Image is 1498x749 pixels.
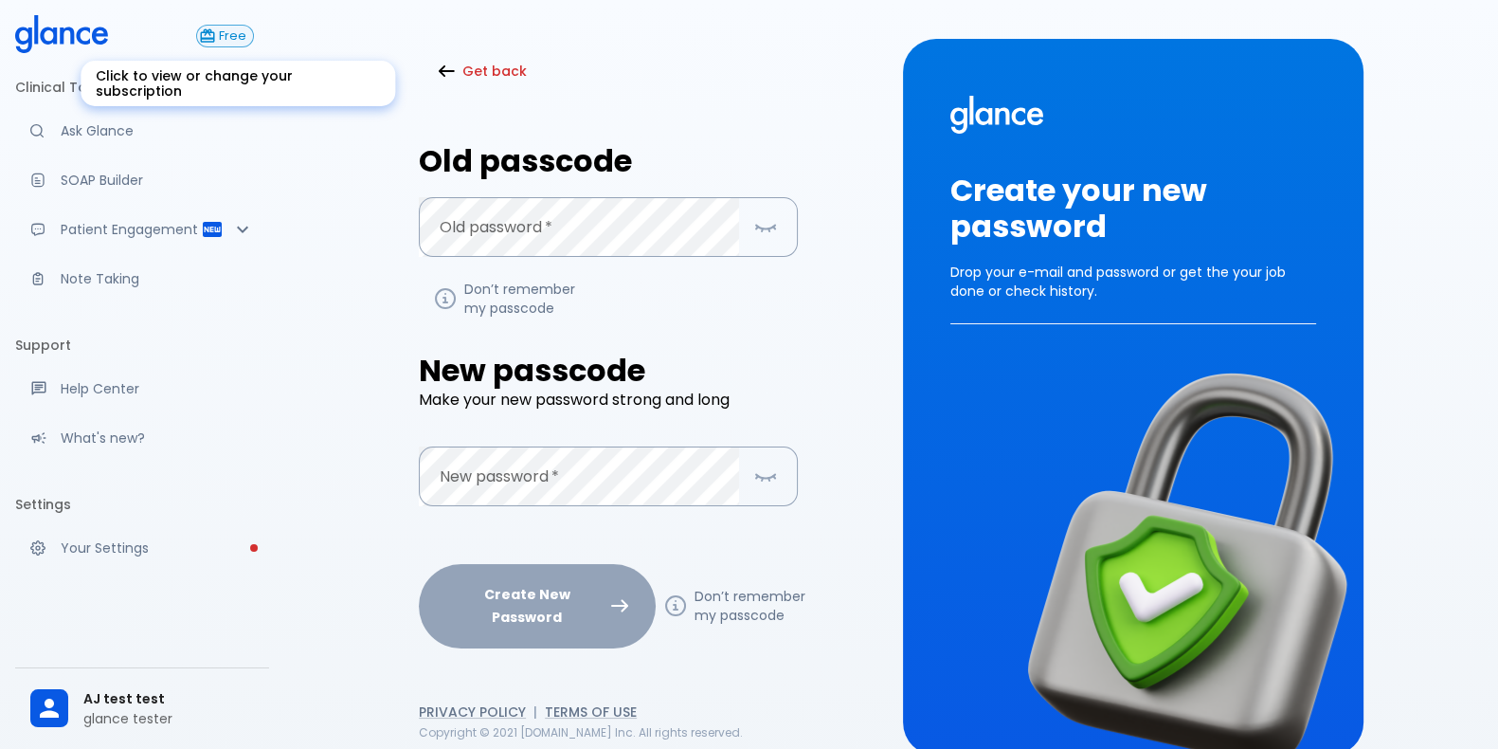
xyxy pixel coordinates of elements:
p: Ask Glance [61,121,254,140]
button: Free [196,25,254,47]
span: Free [212,29,253,44]
p: Help Center [61,379,254,398]
p: Note Taking [61,269,254,288]
h2: New passcode [419,353,879,389]
p: glance tester [83,709,254,728]
a: Privacy Policy [419,703,526,722]
a: Terms of Use [545,703,637,722]
a: Advanced note-taking [15,258,269,300]
a: Click to view or change your subscription [196,25,269,47]
div: Click to view or change your subscription [81,61,395,106]
h2: Create your new password [950,173,1316,246]
p: Your Settings [61,539,254,557]
span: | [533,703,537,722]
a: Please complete account setup [15,527,269,569]
p: SOAP Builder [61,171,254,190]
a: Get help from our support team [15,368,269,410]
li: Support [15,322,269,368]
a: Docugen: Compose a clinical documentation in seconds [15,159,269,201]
div: Patient Reports & Referrals [15,209,269,250]
a: Don’t remembermy passcode [464,280,575,318]
span: Copyright © 2021 [DOMAIN_NAME] Inc. All rights reserved. [419,724,743,740]
li: Settings [15,482,269,527]
p: Make your new password strong and long [419,389,879,411]
li: Clinical Tools [15,64,269,110]
a: Don’t remembermy passcode [695,587,805,625]
button: Get back [419,52,550,91]
p: What's new? [61,429,254,448]
a: Moramiz: Find ICD10AM codes instantly [15,110,269,152]
span: AJ test test [83,689,254,709]
p: Drop your e-mail and password or get the your job done or check history. [950,263,1316,324]
p: Patient Engagement [61,220,201,239]
div: Recent updates and feature releases [15,417,269,459]
h2: Old passcode [419,143,879,179]
div: AJ test testglance tester [15,676,269,741]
